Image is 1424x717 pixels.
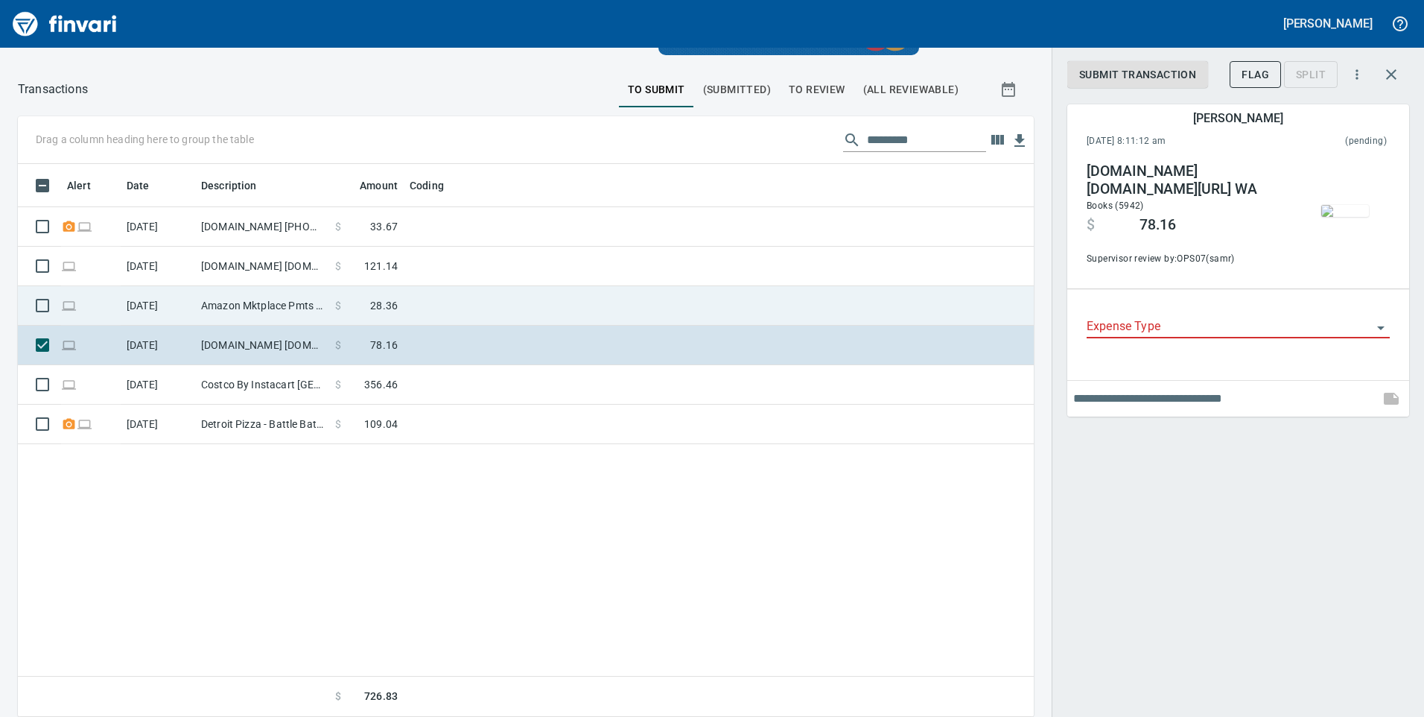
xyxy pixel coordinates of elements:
[1087,134,1256,149] span: [DATE] 8:11:12 am
[195,365,329,405] td: Costco By Instacart [GEOGRAPHIC_DATA] [GEOGRAPHIC_DATA]
[1280,12,1376,35] button: [PERSON_NAME]
[1230,61,1281,89] button: Flag
[1087,200,1144,211] span: Books (5942)
[195,326,329,365] td: [DOMAIN_NAME] [DOMAIN_NAME][URL] WA
[370,219,398,234] span: 33.67
[335,338,341,353] span: $
[410,177,463,195] span: Coding
[335,298,341,313] span: $
[1370,318,1391,338] button: Open
[1193,110,1282,126] h5: [PERSON_NAME]
[61,340,77,350] span: Online transaction
[364,689,398,704] span: 726.83
[36,132,254,147] p: Drag a column heading here to group the table
[77,221,92,231] span: Online transaction
[335,417,341,432] span: $
[364,377,398,392] span: 356.46
[1087,216,1095,234] span: $
[201,177,257,195] span: Description
[127,177,150,195] span: Date
[121,326,195,365] td: [DATE]
[370,298,398,313] span: 28.36
[364,417,398,432] span: 109.04
[1284,67,1338,80] div: Transaction still pending, cannot split yet. It usually takes 2-3 days for a merchant to settle a...
[1256,134,1387,149] span: This charge has not been settled by the merchant yet. This usually takes a couple of days but in ...
[986,129,1008,151] button: Choose columns to display
[335,259,341,274] span: $
[335,219,341,234] span: $
[121,286,195,326] td: [DATE]
[195,247,329,286] td: [DOMAIN_NAME] [DOMAIN_NAME][URL] WA
[121,247,195,286] td: [DATE]
[335,377,341,392] span: $
[335,689,341,704] span: $
[9,6,121,42] img: Finvari
[1087,252,1289,267] span: Supervisor review by: OPS07 (samr)
[1067,61,1208,89] button: Submit Transaction
[1242,66,1269,84] span: Flag
[201,177,276,195] span: Description
[628,80,685,99] span: To Submit
[77,419,92,429] span: Online transaction
[370,338,398,353] span: 78.16
[1373,381,1409,417] span: This records your note into the expense
[863,80,959,99] span: (All Reviewable)
[703,80,771,99] span: (Submitted)
[364,259,398,274] span: 121.14
[61,419,77,429] span: Receipt Required
[1283,16,1373,31] h5: [PERSON_NAME]
[61,379,77,389] span: Online transaction
[1087,162,1289,198] h4: [DOMAIN_NAME] [DOMAIN_NAME][URL] WA
[1079,66,1196,84] span: Submit Transaction
[195,207,329,247] td: [DOMAIN_NAME] [PHONE_NUMBER] [GEOGRAPHIC_DATA]
[61,300,77,310] span: Online transaction
[67,177,91,195] span: Alert
[1373,57,1409,92] button: Close transaction
[61,261,77,271] span: Online transaction
[127,177,169,195] span: Date
[121,365,195,405] td: [DATE]
[410,177,444,195] span: Coding
[789,80,845,99] span: To Review
[1321,205,1369,217] img: receipts%2Ftapani%2F2025-08-20%2FJzoGOT8oVaeitZ1UdICkDM6BnD42__LWmeFdsn8o4pOM8dT4qW.jpg
[18,80,88,98] p: Transactions
[340,177,398,195] span: Amount
[61,221,77,231] span: Receipt Required
[1139,216,1176,234] span: 78.16
[121,405,195,444] td: [DATE]
[67,177,110,195] span: Alert
[121,207,195,247] td: [DATE]
[360,177,398,195] span: Amount
[1008,130,1031,152] button: Download Table
[1341,58,1373,91] button: More
[195,405,329,444] td: Detroit Pizza - Battle Battle Ground [GEOGRAPHIC_DATA]
[18,80,88,98] nav: breadcrumb
[195,286,329,326] td: Amazon Mktplace Pmts [DOMAIN_NAME][URL] WA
